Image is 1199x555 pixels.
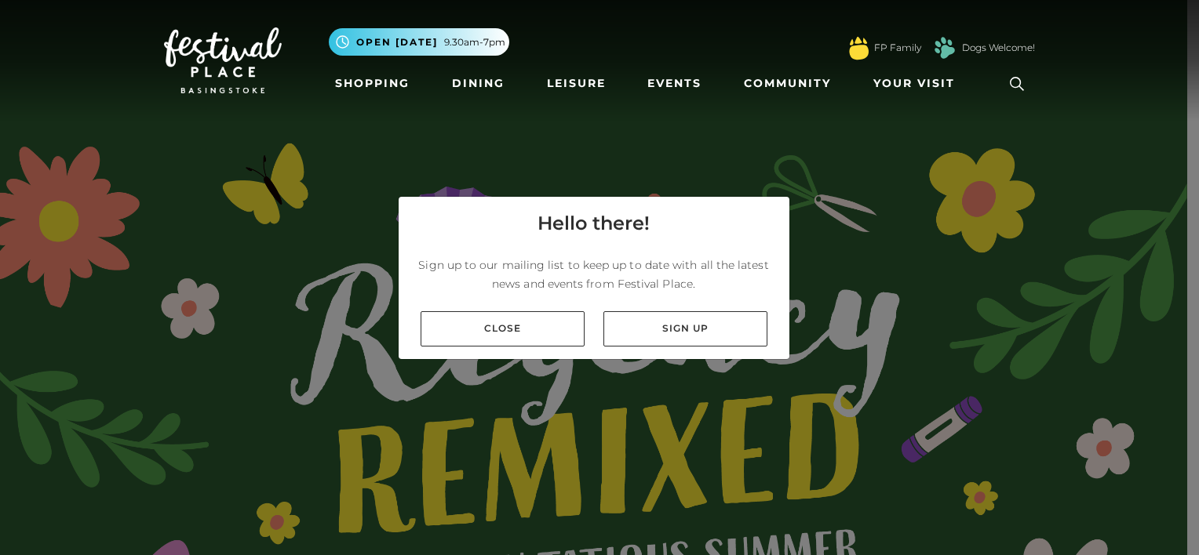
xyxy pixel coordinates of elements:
a: FP Family [874,41,921,55]
h4: Hello there! [538,209,650,238]
a: Dogs Welcome! [962,41,1035,55]
span: Open [DATE] [356,35,438,49]
a: Your Visit [867,69,969,98]
a: Events [641,69,708,98]
a: Sign up [603,311,767,346]
a: Community [738,69,837,98]
button: Open [DATE] 9.30am-7pm [329,28,509,56]
a: Dining [446,69,511,98]
img: Festival Place Logo [164,27,282,93]
a: Shopping [329,69,416,98]
span: 9.30am-7pm [444,35,505,49]
span: Your Visit [873,75,955,92]
a: Close [421,311,585,346]
p: Sign up to our mailing list to keep up to date with all the latest news and events from Festival ... [411,256,777,293]
a: Leisure [541,69,612,98]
